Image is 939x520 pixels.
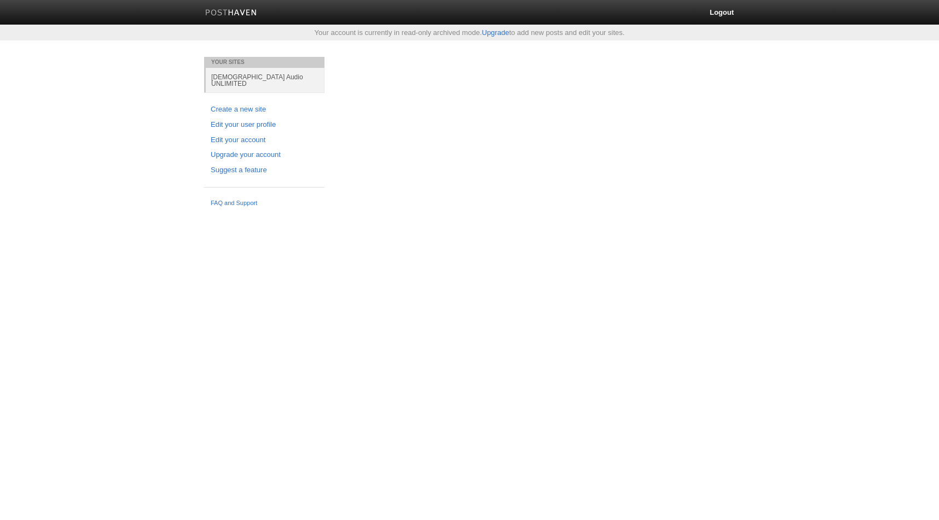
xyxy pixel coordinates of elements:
[211,165,318,176] a: Suggest a feature
[211,149,318,161] a: Upgrade your account
[482,28,509,37] a: Upgrade
[206,68,324,92] a: [DEMOGRAPHIC_DATA] Audio UNLIMITED
[211,135,318,146] a: Edit your account
[211,104,318,115] a: Create a new site
[211,198,318,208] a: FAQ and Support
[205,9,257,17] img: Posthaven-bar
[211,119,318,131] a: Edit your user profile
[204,57,324,68] li: Your Sites
[196,29,743,36] div: Your account is currently in read-only archived mode. to add new posts and edit your sites.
